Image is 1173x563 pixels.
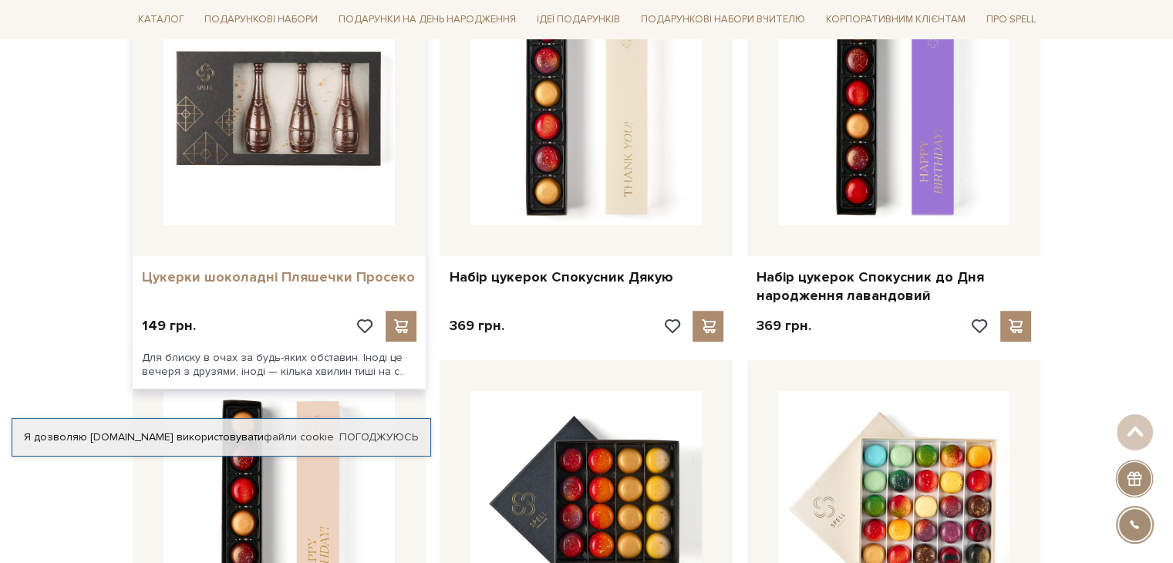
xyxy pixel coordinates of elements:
[332,8,522,32] a: Подарунки на День народження
[449,317,504,335] p: 369 грн.
[531,8,626,32] a: Ідеї подарунків
[757,317,811,335] p: 369 грн.
[133,342,426,388] div: Для блиску в очах за будь-яких обставин. Іноді це вечеря з друзями, іноді — кілька хвилин тиші на...
[142,268,416,286] a: Цукерки шоколадні Пляшечки Просеко
[339,430,418,444] a: Погоджуюсь
[820,8,972,32] a: Корпоративним клієнтам
[264,430,334,443] a: файли cookie
[635,6,811,32] a: Подарункові набори Вчителю
[449,268,723,286] a: Набір цукерок Спокусник Дякую
[142,317,196,335] p: 149 грн.
[132,8,190,32] a: Каталог
[12,430,430,444] div: Я дозволяю [DOMAIN_NAME] використовувати
[198,8,324,32] a: Подарункові набори
[757,268,1031,305] a: Набір цукерок Спокусник до Дня народження лавандовий
[979,8,1041,32] a: Про Spell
